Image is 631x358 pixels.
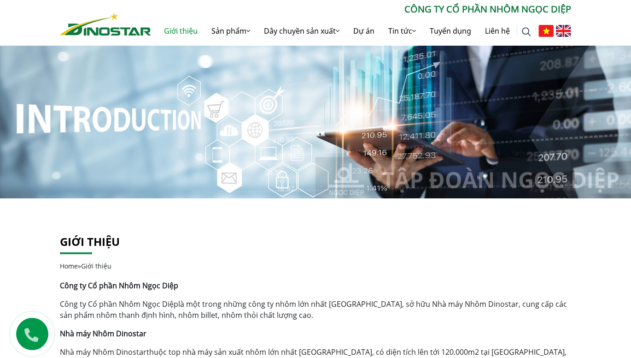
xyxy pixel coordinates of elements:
[60,262,78,270] a: Home
[60,328,146,339] strong: Nhà máy Nhôm Dinostar
[60,262,111,270] span: »
[257,16,346,46] a: Dây chuyền sản xuất
[60,280,178,291] strong: Công ty Cổ phần Nhôm Ngọc Diệp
[81,262,111,270] span: Giới thiệu
[556,25,571,37] img: English
[60,298,571,321] p: là một trong những công ty nhôm lớn nhất [GEOGRAPHIC_DATA], sở hữu Nhà máy Nhôm Dinostar, cung cấ...
[151,2,571,16] p: CÔNG TY CỔ PHẦN NHÔM NGỌC DIỆP
[60,347,146,357] a: Nhà máy Nhôm Dinostar
[478,16,517,46] a: Liên hệ
[60,234,120,249] a: Giới thiệu
[60,12,151,36] img: Nhôm Dinostar
[381,16,423,46] a: Tin tức
[522,27,531,36] img: search
[538,25,554,37] img: Tiếng Việt
[204,16,257,46] a: Sản phẩm
[346,16,381,46] a: Dự án
[60,299,178,309] a: Công ty Cổ phần Nhôm Ngọc Diệp
[157,16,204,46] a: Giới thiệu
[423,16,478,46] a: Tuyển dụng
